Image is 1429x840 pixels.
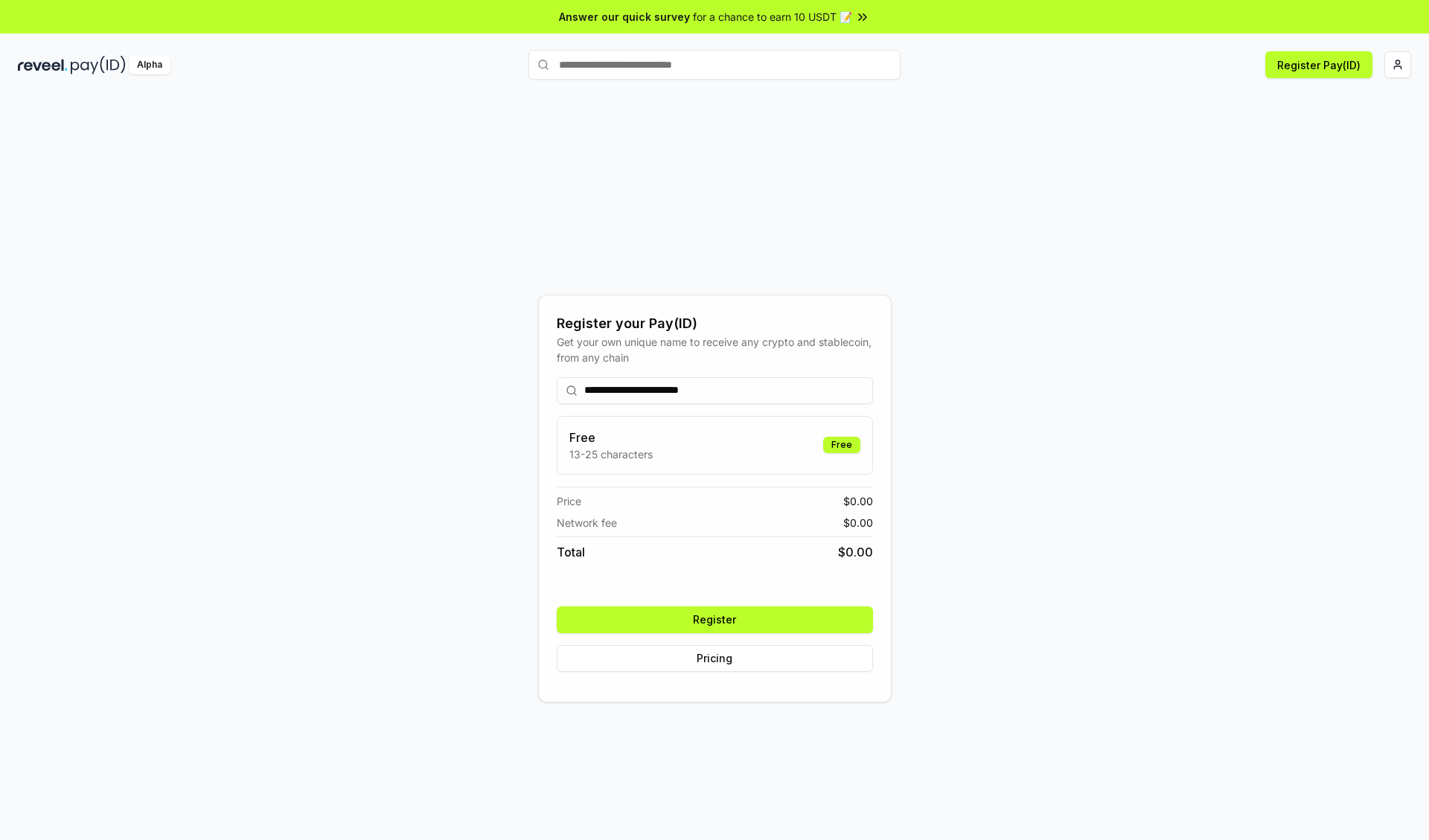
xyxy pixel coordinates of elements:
[557,645,873,672] button: Pricing
[557,334,873,365] div: Get your own unique name to receive any crypto and stablecoin, from any chain
[18,56,68,74] img: reveel_dark
[1265,51,1372,78] button: Register Pay(ID)
[693,9,852,25] span: for a chance to earn 10 USDT 📝
[557,515,617,530] span: Network fee
[559,9,690,25] span: Answer our quick survey
[823,437,860,453] div: Free
[557,543,585,561] span: Total
[843,515,873,530] span: $ 0.00
[557,313,873,334] div: Register your Pay(ID)
[129,56,170,74] div: Alpha
[71,56,126,74] img: pay_id
[569,446,653,462] p: 13-25 characters
[557,606,873,633] button: Register
[838,543,873,561] span: $ 0.00
[843,493,873,509] span: $ 0.00
[569,429,653,446] h3: Free
[557,493,581,509] span: Price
